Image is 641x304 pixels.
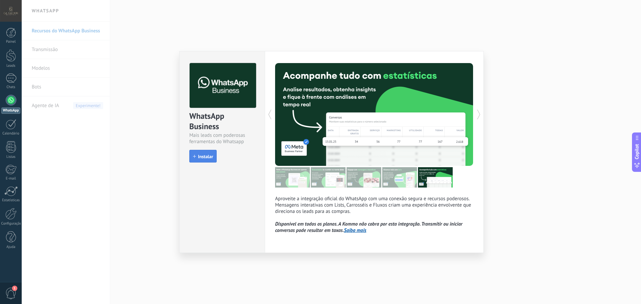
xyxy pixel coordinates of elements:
[190,63,256,108] img: logo_main.png
[311,167,346,188] img: tour_image_6cf6297515b104f916d063e49aae351c.png
[1,198,21,203] div: Estatísticas
[1,155,21,159] div: Listas
[275,196,473,234] p: Aproveite a integração oficial do WhatsApp com uma conexão segura e recursos poderosos. Mensagens...
[12,286,17,291] span: 1
[1,222,21,226] div: Configurações
[344,227,366,234] a: Saiba mais
[189,111,255,132] div: WhatsApp Business
[1,245,21,249] div: Ajuda
[1,40,21,44] div: Painel
[275,221,462,234] i: Disponível em todos os planos. A Kommo não cobra por esta integração. Transmitir ou iniciar conve...
[189,132,255,145] div: Mais leads com poderosas ferramentas do Whatsapp
[634,144,640,159] span: Copilot
[189,150,217,163] button: Instalar
[382,167,417,188] img: tour_image_58a1c38c4dee0ce492f4b60cdcddf18a.png
[1,131,21,136] div: Calendário
[347,167,381,188] img: tour_image_87c31d5c6b42496d4b4f28fbf9d49d2b.png
[1,85,21,89] div: Chats
[1,177,21,181] div: E-mail
[198,154,213,159] span: Instalar
[418,167,453,188] img: tour_image_46dcd16e2670e67c1b8e928eefbdcce9.png
[275,167,310,188] img: tour_image_af96a8ccf0f3a66e7f08a429c7d28073.png
[1,64,21,68] div: Leads
[1,107,20,114] div: WhatsApp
